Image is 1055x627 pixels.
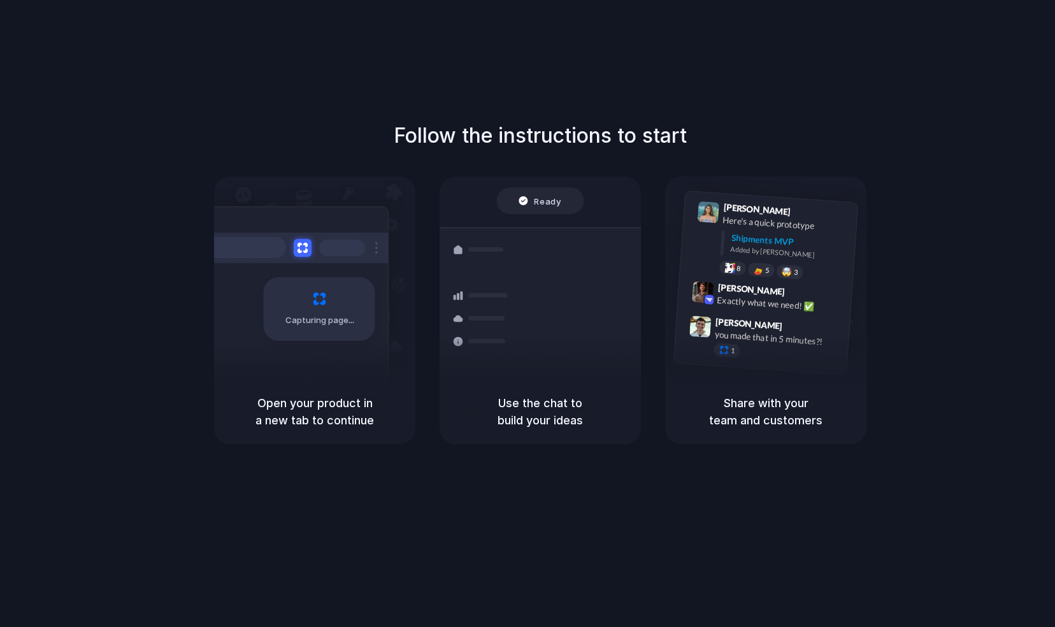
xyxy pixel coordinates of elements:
[782,267,793,277] div: 🤯
[535,194,561,207] span: Ready
[722,213,850,234] div: Here's a quick prototype
[394,120,687,151] h1: Follow the instructions to start
[229,394,400,429] h5: Open your product in a new tab to continue
[786,321,812,336] span: 9:47 AM
[731,231,849,252] div: Shipments MVP
[723,200,791,219] span: [PERSON_NAME]
[731,347,735,354] span: 1
[717,280,785,299] span: [PERSON_NAME]
[455,394,626,429] h5: Use the chat to build your ideas
[715,314,783,333] span: [PERSON_NAME]
[789,286,815,301] span: 9:42 AM
[714,328,842,349] div: you made that in 5 minutes?!
[794,269,798,276] span: 3
[765,267,770,274] span: 5
[794,206,821,221] span: 9:41 AM
[730,244,847,263] div: Added by [PERSON_NAME]
[717,293,844,315] div: Exactly what we need! ✅
[680,394,851,429] h5: Share with your team and customers
[736,264,741,271] span: 8
[285,314,356,327] span: Capturing page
